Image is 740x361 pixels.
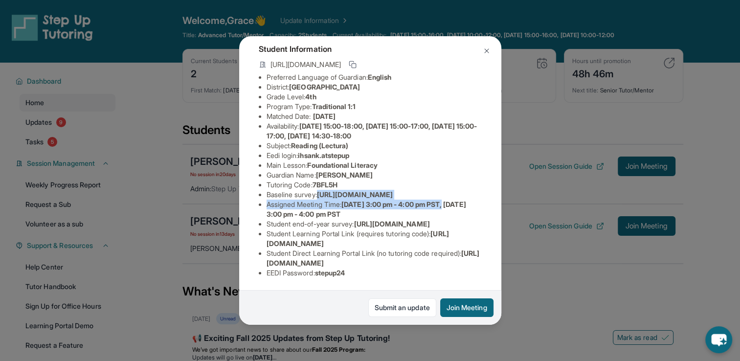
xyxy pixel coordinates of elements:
[267,170,482,180] li: Guardian Name :
[705,326,732,353] button: chat-button
[312,102,356,111] span: Traditional 1:1
[267,268,482,278] li: EEDI Password :
[267,200,482,219] li: Assigned Meeting Time :
[354,220,429,228] span: [URL][DOMAIN_NAME]
[267,160,482,170] li: Main Lesson :
[267,248,482,268] li: Student Direct Learning Portal Link (no tutoring code required) :
[259,43,482,55] h4: Student Information
[315,269,345,277] span: stepup24
[267,72,482,82] li: Preferred Language of Guardian:
[316,171,373,179] span: [PERSON_NAME]
[298,151,349,159] span: ihsank.atstepup
[313,112,336,120] span: [DATE]
[267,180,482,190] li: Tutoring Code :
[440,298,493,317] button: Join Meeting
[368,73,392,81] span: English
[313,180,337,189] span: 7BFL5H
[267,121,482,141] li: Availability:
[270,60,341,69] span: [URL][DOMAIN_NAME]
[307,161,377,169] span: Foundational Literacy
[289,83,360,91] span: [GEOGRAPHIC_DATA]
[267,190,482,200] li: Baseline survey :
[267,112,482,121] li: Matched Date:
[267,82,482,92] li: District:
[347,59,359,70] button: Copy link
[267,141,482,151] li: Subject :
[267,122,477,140] span: [DATE] 15:00-18:00, [DATE] 15:00-17:00, [DATE] 15:00-17:00, [DATE] 14:30-18:00
[305,92,316,101] span: 4th
[483,47,491,55] img: Close Icon
[317,190,393,199] span: [URL][DOMAIN_NAME]
[267,151,482,160] li: Eedi login :
[291,141,348,150] span: Reading (Lectura)
[267,102,482,112] li: Program Type:
[267,92,482,102] li: Grade Level:
[267,229,482,248] li: Student Learning Portal Link (requires tutoring code) :
[267,200,466,218] span: [DATE] 3:00 pm - 4:00 pm PST, [DATE] 3:00 pm - 4:00 pm PST
[368,298,436,317] a: Submit an update
[267,219,482,229] li: Student end-of-year survey :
